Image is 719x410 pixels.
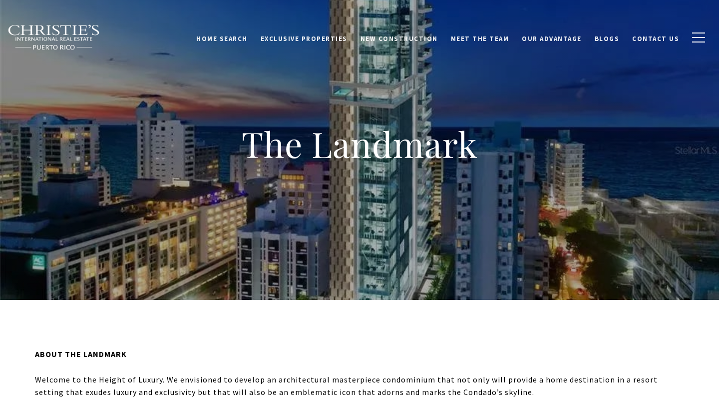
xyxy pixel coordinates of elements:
span: Blogs [595,32,620,41]
strong: ABOUT THE LANDMARK [35,349,127,359]
span: New Construction [360,32,438,41]
a: Meet the Team [444,27,516,46]
span: Our Advantage [522,32,582,41]
h1: The Landmark [160,122,559,166]
span: Contact Us [632,32,679,41]
a: Blogs [588,27,626,46]
a: Home Search [190,27,254,46]
a: Exclusive Properties [254,27,354,46]
a: Our Advantage [515,27,588,46]
a: New Construction [354,27,444,46]
img: Christie's International Real Estate black text logo [7,24,100,50]
span: Exclusive Properties [261,32,348,41]
p: Welcome to the Height of Luxury. We envisioned to develop an architectural masterpiece condominiu... [35,373,684,399]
